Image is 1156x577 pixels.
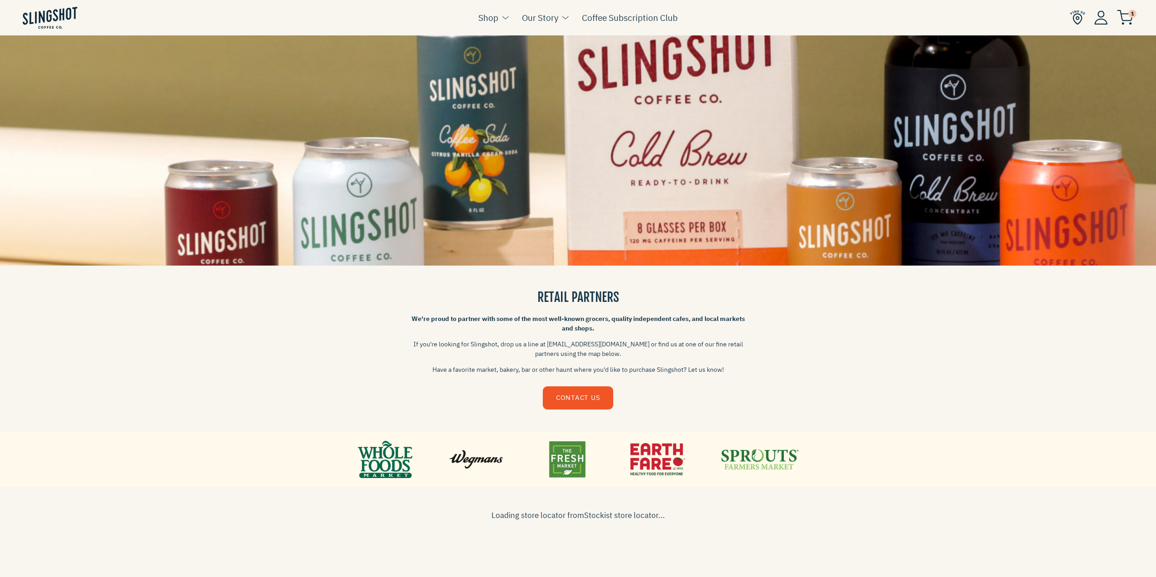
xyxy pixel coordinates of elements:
a: Shop [478,11,498,25]
h3: RETAIL PARTNERS [410,288,746,306]
p: Have a favorite market, bakery, bar or other haunt where you'd like to purchase Slingshot? Let us... [410,365,746,375]
img: cart [1117,10,1133,25]
a: CONTACT US [543,386,613,409]
div: Loading store locator from ... [23,509,1133,522]
a: 1 [1117,12,1133,23]
a: Coffee Subscription Club [582,11,678,25]
a: Our Story [522,11,558,25]
span: 1 [1128,10,1136,18]
img: Find Us [1070,10,1085,25]
img: Account [1094,10,1108,25]
p: If you're looking for Slingshot, drop us a line at [EMAIL_ADDRESS][DOMAIN_NAME] or find us at one... [410,340,746,359]
a: Stockist store locator [584,510,658,520]
strong: We're proud to partner with some of the most well-known grocers, quality independent cafes, and l... [412,315,745,332]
